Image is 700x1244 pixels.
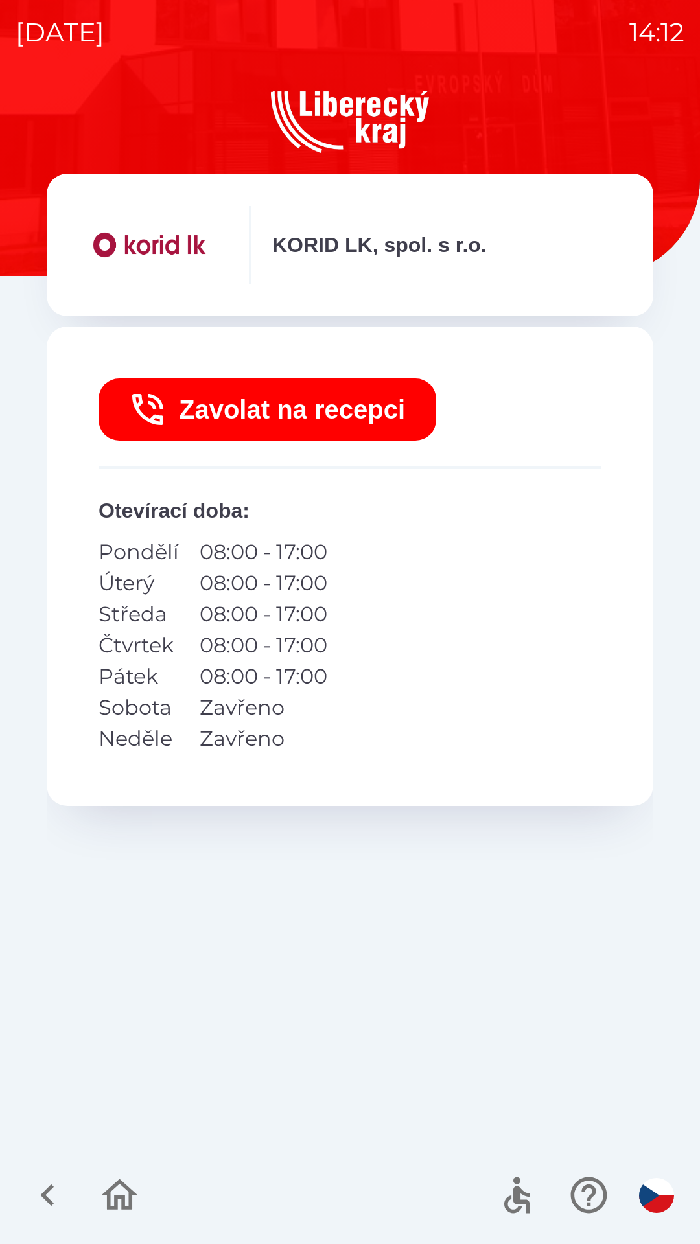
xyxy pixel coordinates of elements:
p: Neděle [99,723,179,754]
button: Zavolat na recepci [99,378,436,441]
img: Logo [47,91,653,153]
img: cb9bc812-7e91-4285-bffa-bec5110b92f7.png [73,206,228,284]
p: Zavřeno [200,723,327,754]
p: Středa [99,599,179,630]
p: [DATE] [16,13,104,52]
p: Zavřeno [200,692,327,723]
img: cs flag [639,1178,674,1213]
p: Otevírací doba : [99,495,601,526]
p: 08:00 - 17:00 [200,536,327,568]
p: KORID LK, spol. s r.o. [272,229,487,260]
p: 08:00 - 17:00 [200,630,327,661]
p: Pondělí [99,536,179,568]
p: 08:00 - 17:00 [200,661,327,692]
p: 14:12 [629,13,684,52]
p: 08:00 - 17:00 [200,599,327,630]
p: 08:00 - 17:00 [200,568,327,599]
p: Pátek [99,661,179,692]
p: Sobota [99,692,179,723]
p: Čtvrtek [99,630,179,661]
p: Úterý [99,568,179,599]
